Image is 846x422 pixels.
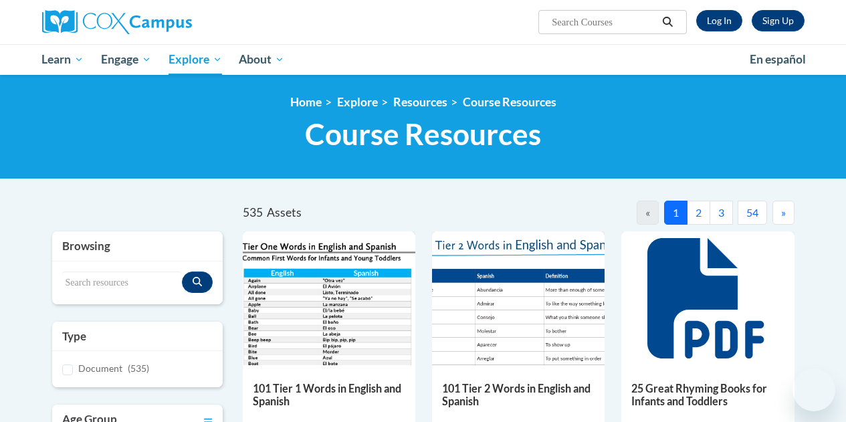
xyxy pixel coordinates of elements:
span: En español [750,52,806,66]
h3: Browsing [62,238,213,254]
a: About [230,44,293,75]
h5: 101 Tier 2 Words in English and Spanish [442,382,595,408]
span: 535 [243,205,263,219]
img: Cox Campus [42,10,192,34]
button: 2 [687,201,710,225]
div: Main menu [32,44,815,75]
a: Cox Campus [42,10,283,34]
h5: 25 Great Rhyming Books for Infants and Toddlers [631,382,784,408]
span: » [781,206,786,219]
nav: Pagination Navigation [518,201,795,225]
img: 836e94b2-264a-47ae-9840-fb2574307f3b.pdf [432,231,605,365]
span: About [239,51,284,68]
span: Explore [169,51,222,68]
a: Log In [696,10,742,31]
button: Next [772,201,795,225]
iframe: Button to launch messaging window [792,368,835,411]
a: Home [290,95,322,109]
button: Search [657,14,677,30]
a: Course Resources [463,95,556,109]
span: Engage [101,51,151,68]
a: Register [752,10,805,31]
span: Course Resources [305,116,541,152]
span: Document [78,362,122,374]
a: Resources [393,95,447,109]
a: Learn [33,44,93,75]
button: 54 [738,201,767,225]
img: d35314be-4b7e-462d-8f95-b17e3d3bb747.pdf [243,231,415,365]
a: Explore [160,44,231,75]
button: 1 [664,201,688,225]
button: 3 [710,201,733,225]
input: Search resources [62,272,182,294]
a: Engage [92,44,160,75]
span: Learn [41,51,84,68]
h5: 101 Tier 1 Words in English and Spanish [253,382,405,408]
input: Search Courses [550,14,657,30]
span: (535) [128,362,149,374]
span: Assets [267,205,302,219]
a: En español [741,45,815,74]
button: Search resources [182,272,213,293]
h3: Type [62,328,213,344]
a: Explore [337,95,378,109]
